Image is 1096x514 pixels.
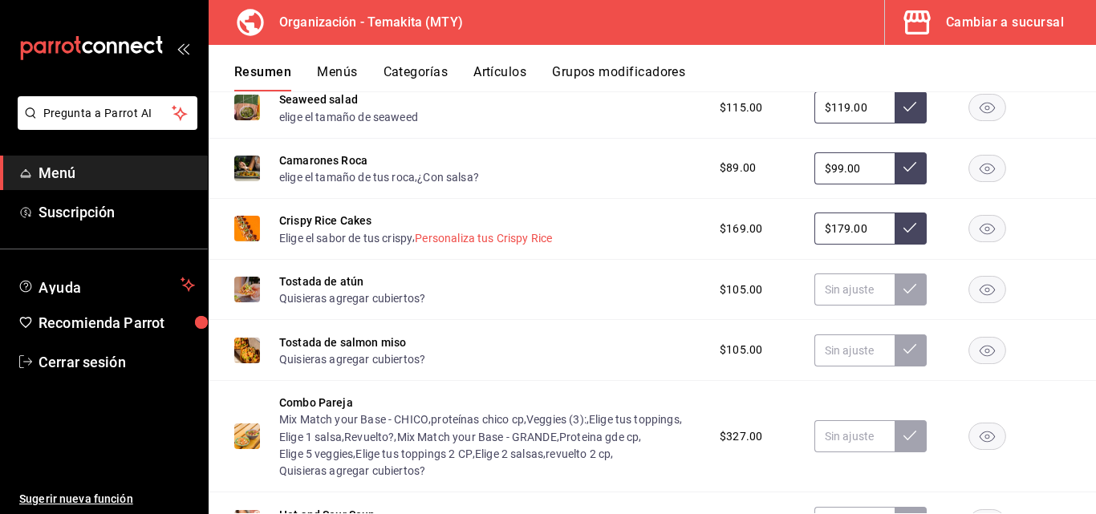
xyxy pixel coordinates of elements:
button: revuelto 2 cp [546,446,611,462]
span: Ayuda [39,275,174,294]
span: $115.00 [720,99,762,116]
span: $105.00 [720,342,762,358]
div: , [279,168,479,185]
button: Camarones Roca [279,152,367,168]
button: open_drawer_menu [177,42,189,55]
input: Sin ajuste [814,152,895,184]
button: elige el tamaño de seaweed [279,109,418,125]
button: elige el tamaño de tus roca [279,169,415,185]
div: , , , , , , , , , , , , [279,411,704,479]
span: Suscripción [39,201,195,223]
button: Tostada de atún [279,273,363,289]
button: Combo Pareja [279,395,353,411]
button: Grupos modificadores [552,64,685,91]
input: Sin ajuste [814,420,895,452]
button: Elige tus toppings 2 CP [355,446,472,462]
button: Tostada de salmon miso [279,334,406,350]
input: Sin ajuste [814,273,895,306]
button: Elige tus toppings [589,411,680,427]
button: Artículos [473,64,526,91]
input: Sin ajuste [814,334,895,366]
span: $89.00 [720,160,756,176]
img: Preview [234,156,260,181]
button: proteínas chico cp [431,411,524,427]
div: Cambiar a sucursal [946,11,1064,34]
span: Pregunta a Parrot AI [43,105,173,122]
button: Elige 2 salsas [475,446,543,462]
div: , [279,229,552,245]
button: Elige 5 veggies [279,446,353,462]
button: Categorías [384,64,449,91]
h3: Organización - Temakita (MTY) [266,13,463,32]
button: Menús [317,64,357,91]
img: Preview [234,216,260,241]
button: Elige 1 salsa [279,429,342,445]
div: navigation tabs [234,64,1096,91]
span: Sugerir nueva función [19,491,195,508]
span: $105.00 [720,281,762,298]
button: Crispy Rice Cakes [279,212,372,229]
span: Cerrar sesión [39,351,195,373]
img: Preview [234,95,260,120]
button: Elige el sabor de tus crispy [279,230,412,246]
button: Resumen [234,64,291,91]
span: $327.00 [720,428,762,445]
span: Recomienda Parrot [39,312,195,334]
button: Proteina gde cp [559,429,639,445]
button: Quisieras agregar cubiertos? [279,290,425,306]
a: Pregunta a Parrot AI [11,116,197,133]
span: $169.00 [720,221,762,237]
input: Sin ajuste [814,212,895,245]
button: Mix Match your Base - CHICO [279,411,428,427]
img: Preview [234,423,260,449]
button: Quisieras agregar cubiertos? [279,463,425,479]
button: Pregunta a Parrot AI [18,96,197,130]
button: Mix Match your Base - GRANDE [397,429,557,445]
button: Veggies (3): [526,411,587,427]
button: ¿Con salsa? [417,169,479,185]
span: Menú [39,162,195,184]
button: Personaliza tus Crispy Rice [415,230,552,246]
button: Quisieras agregar cubiertos? [279,351,425,367]
input: Sin ajuste [814,91,895,123]
button: Revuelto? [344,429,394,445]
img: Preview [234,277,260,302]
button: Seaweed salad [279,91,358,107]
img: Preview [234,338,260,363]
